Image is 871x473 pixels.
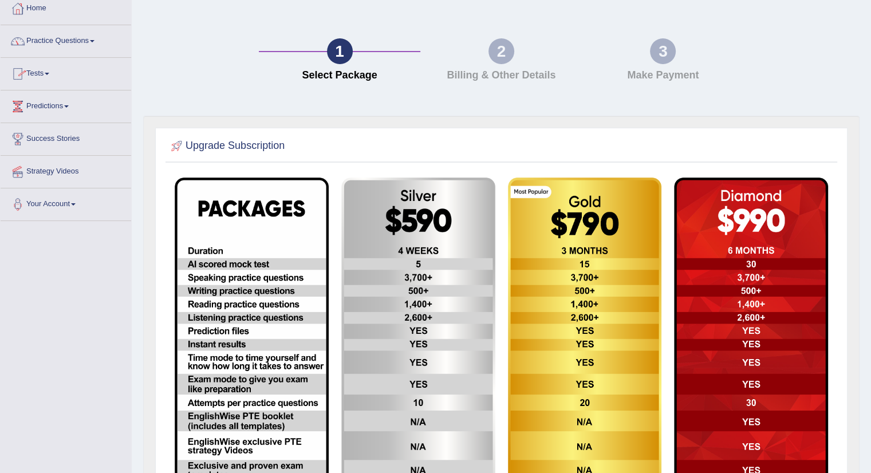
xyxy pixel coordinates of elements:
[650,38,676,64] div: 3
[426,70,576,81] h4: Billing & Other Details
[588,70,738,81] h4: Make Payment
[168,137,285,155] h2: Upgrade Subscription
[1,58,131,86] a: Tests
[265,70,415,81] h4: Select Package
[488,38,514,64] div: 2
[1,188,131,217] a: Your Account
[327,38,353,64] div: 1
[1,25,131,54] a: Practice Questions
[1,123,131,152] a: Success Stories
[1,156,131,184] a: Strategy Videos
[1,90,131,119] a: Predictions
